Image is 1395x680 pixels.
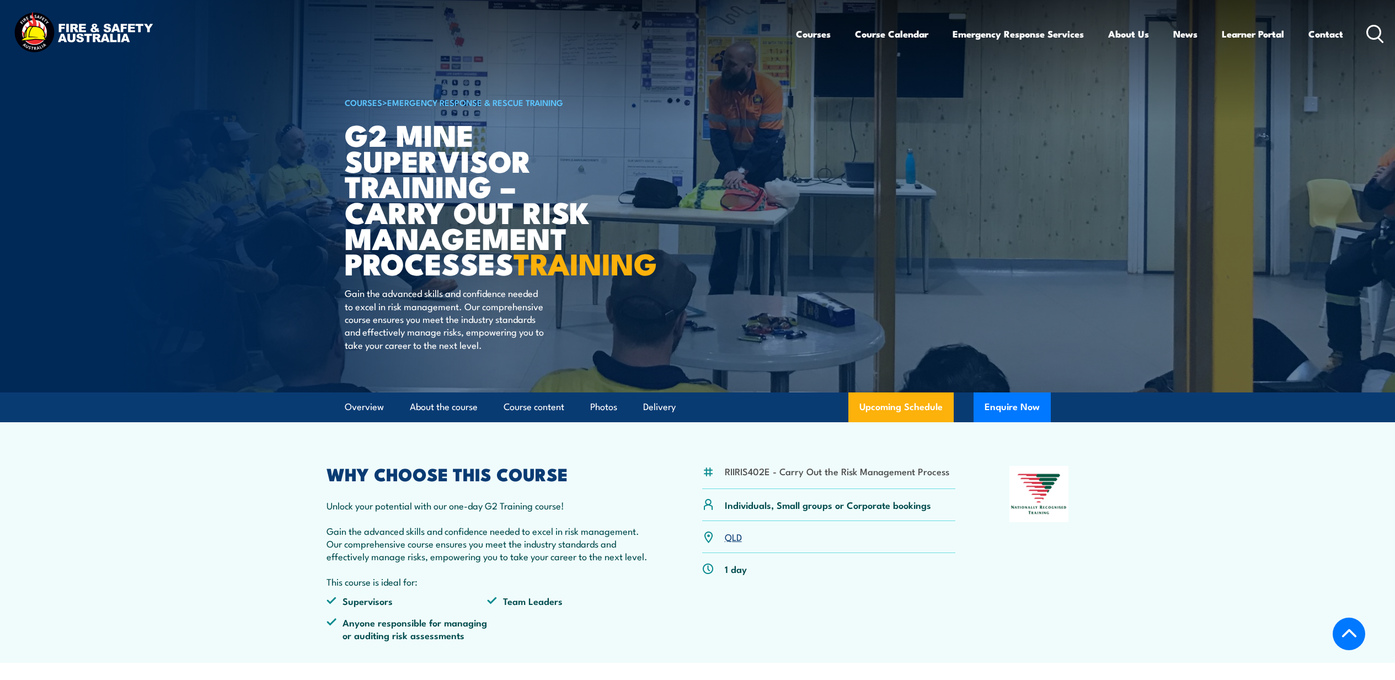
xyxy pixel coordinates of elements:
a: Photos [590,392,617,422]
h1: G2 Mine Supervisor Training – Carry Out Risk Management Processes [345,121,617,276]
li: RIIRIS402E - Carry Out the Risk Management Process [725,465,949,477]
h2: WHY CHOOSE THIS COURSE [327,466,649,481]
a: Emergency Response Services [953,19,1084,49]
a: Emergency Response & Rescue Training [387,96,563,108]
a: QLD [725,530,742,543]
p: Unlock your potential with our one-day G2 Training course! [327,499,649,512]
li: Supervisors [327,594,488,607]
p: Gain the advanced skills and confidence needed to excel in risk management. Our comprehensive cou... [327,524,649,563]
p: 1 day [725,562,747,575]
a: Contact [1308,19,1343,49]
a: Course Calendar [855,19,928,49]
a: News [1173,19,1198,49]
a: Overview [345,392,384,422]
li: Anyone responsible for managing or auditing risk assessments [327,616,488,642]
p: Gain the advanced skills and confidence needed to excel in risk management. Our comprehensive cou... [345,286,546,351]
img: Nationally Recognised Training logo. [1009,466,1069,522]
li: Team Leaders [487,594,648,607]
a: COURSES [345,96,382,108]
a: Delivery [643,392,676,422]
p: This course is ideal for: [327,575,649,588]
p: Individuals, Small groups or Corporate bookings [725,498,931,511]
a: Course content [504,392,564,422]
button: Enquire Now [974,392,1051,422]
a: About the course [410,392,478,422]
a: Courses [796,19,831,49]
a: About Us [1108,19,1149,49]
strong: TRAINING [514,240,657,285]
a: Learner Portal [1222,19,1284,49]
h6: > [345,95,617,109]
a: Upcoming Schedule [848,392,954,422]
